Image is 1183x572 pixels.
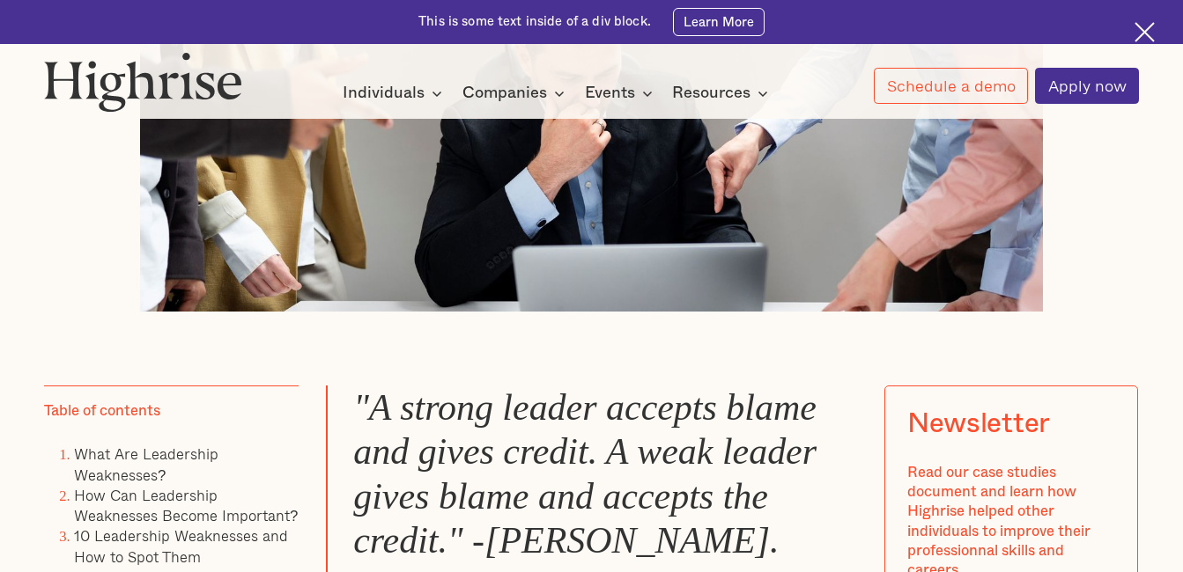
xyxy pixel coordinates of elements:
div: Events [585,83,635,104]
img: Highrise logo [44,52,242,112]
div: This is some text inside of a div block. [418,13,651,31]
a: Apply now [1035,68,1138,104]
a: What Are Leadership Weaknesses? [74,443,218,485]
div: Companies [462,83,547,104]
div: Individuals [343,83,425,104]
a: 10 Leadership Weaknesses and How to Spot Them [74,524,288,567]
div: Resources [672,83,750,104]
a: How Can Leadership Weaknesses Become Important? [74,484,298,526]
div: Newsletter [907,408,1050,441]
div: Table of contents [44,401,160,421]
div: Resources [672,83,773,104]
div: Individuals [343,83,447,104]
a: Schedule a demo [874,68,1027,104]
div: Events [585,83,658,104]
img: Cross icon [1135,22,1155,42]
div: Companies [462,83,570,104]
em: "A strong leader accepts blame and gives credit. A weak leader gives blame and accepts the credit... [353,387,817,561]
a: Learn More [673,8,765,36]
